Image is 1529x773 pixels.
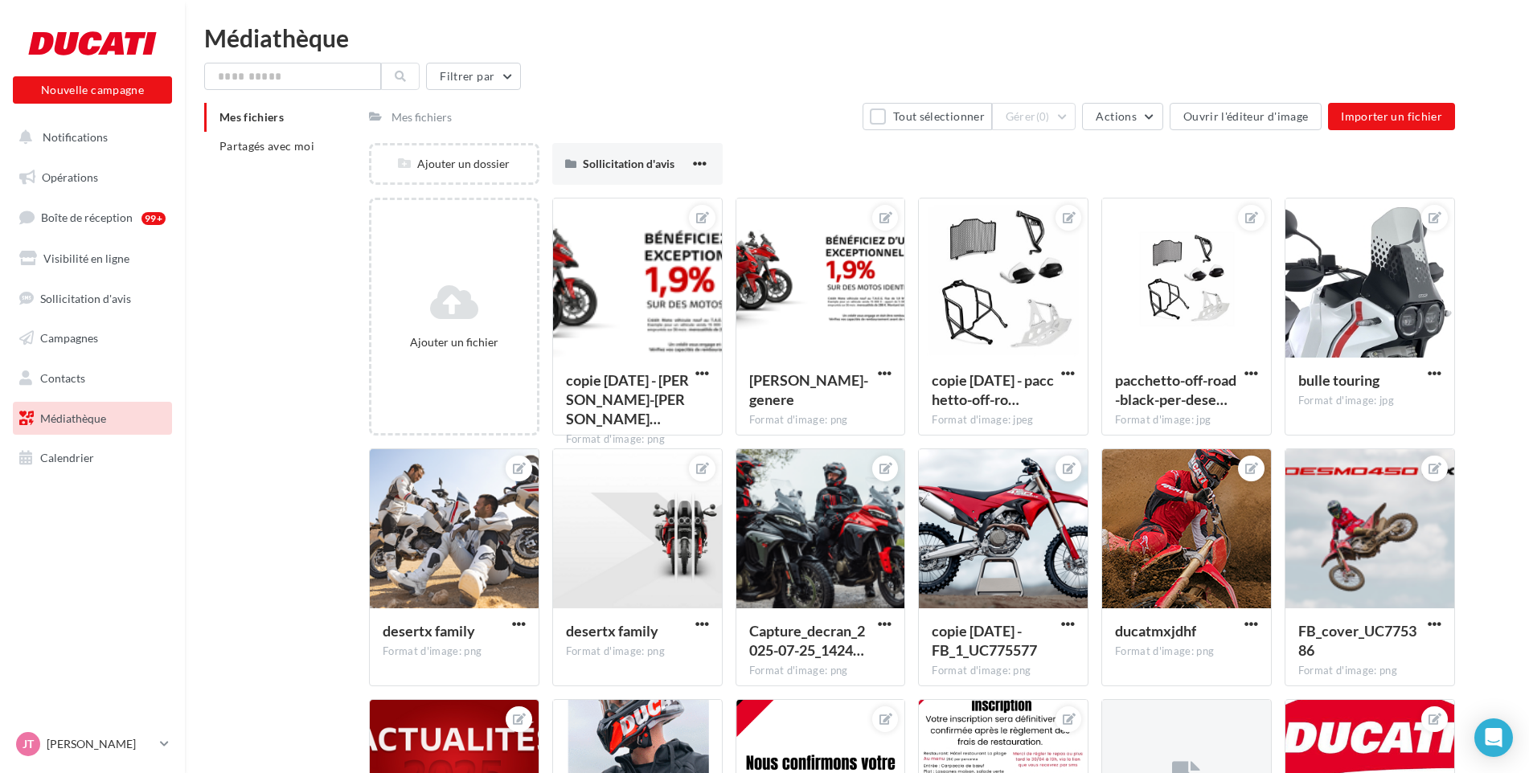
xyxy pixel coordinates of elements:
[932,622,1037,659] span: copie 30-07-2025 - FB_1_UC775577
[40,371,85,385] span: Contacts
[992,103,1076,130] button: Gérer(0)
[10,362,175,395] a: Contacts
[1341,109,1442,123] span: Importer un fichier
[378,334,531,350] div: Ajouter un fichier
[43,252,129,265] span: Visibilité en ligne
[1298,664,1441,678] div: Format d'image: png
[1036,110,1050,123] span: (0)
[43,130,108,144] span: Notifications
[1115,622,1196,640] span: ducatmxjdhf
[583,157,674,170] span: Sollicitation d'avis
[1115,413,1258,427] div: Format d'image: jpg
[23,736,34,752] span: JT
[10,441,175,475] a: Calendrier
[383,644,526,659] div: Format d'image: png
[383,622,475,640] span: desertx family
[566,644,709,659] div: Format d'image: png
[219,139,314,153] span: Partagés avec moi
[1115,371,1236,408] span: pacchetto-off-road-black-per-desert-x-97981202ab
[932,371,1054,408] span: copie 30-07-2025 - pacchetto-off-road-black-per-desert-x-97981202ab
[932,413,1075,427] div: Format d'image: jpeg
[566,622,658,640] span: desertx family
[13,76,172,104] button: Nouvelle campagne
[1082,103,1162,130] button: Actions
[1298,371,1379,389] span: bulle touring
[10,161,175,194] a: Opérations
[863,103,991,130] button: Tout sélectionner
[749,622,865,659] span: Capture_decran_2025-07-25_142457
[40,411,106,425] span: Médiathèque
[10,242,175,276] a: Visibilité en ligne
[566,371,689,427] span: copie 30-07-2025 - banie-finan-genere
[1474,718,1513,757] div: Open Intercom Messenger
[141,212,166,225] div: 99+
[1096,109,1136,123] span: Actions
[371,156,537,172] div: Ajouter un dossier
[10,200,175,235] a: Boîte de réception99+
[204,26,1510,50] div: Médiathèque
[1328,103,1455,130] button: Importer un fichier
[47,736,154,752] p: [PERSON_NAME]
[40,291,131,305] span: Sollicitation d'avis
[566,432,709,447] div: Format d'image: png
[1298,394,1441,408] div: Format d'image: jpg
[41,211,133,224] span: Boîte de réception
[13,729,172,759] a: JT [PERSON_NAME]
[749,664,892,678] div: Format d'image: png
[10,121,169,154] button: Notifications
[42,170,98,184] span: Opérations
[10,321,175,355] a: Campagnes
[10,402,175,436] a: Médiathèque
[1115,644,1258,659] div: Format d'image: png
[219,110,284,124] span: Mes fichiers
[40,451,94,464] span: Calendrier
[749,413,892,427] div: Format d'image: png
[40,331,98,345] span: Campagnes
[10,282,175,316] a: Sollicitation d'avis
[1298,622,1416,659] span: FB_cover_UC775386
[932,664,1075,678] div: Format d'image: png
[749,371,868,408] span: banie-finan-genere
[391,109,452,125] div: Mes fichiers
[1170,103,1322,130] button: Ouvrir l'éditeur d'image
[426,63,521,90] button: Filtrer par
